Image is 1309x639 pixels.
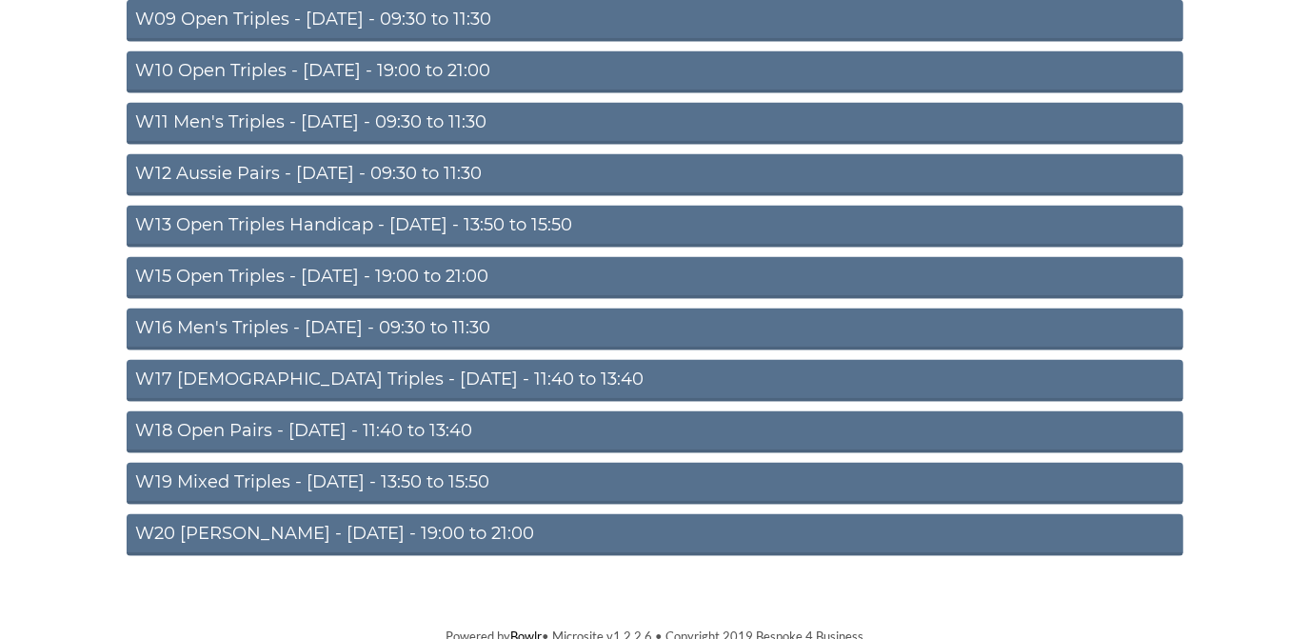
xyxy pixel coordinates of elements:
[127,309,1183,350] a: W16 Men's Triples - [DATE] - 09:30 to 11:30
[127,514,1183,556] a: W20 [PERSON_NAME] - [DATE] - 19:00 to 21:00
[127,51,1183,93] a: W10 Open Triples - [DATE] - 19:00 to 21:00
[127,411,1183,453] a: W18 Open Pairs - [DATE] - 11:40 to 13:40
[127,463,1183,505] a: W19 Mixed Triples - [DATE] - 13:50 to 15:50
[127,360,1183,402] a: W17 [DEMOGRAPHIC_DATA] Triples - [DATE] - 11:40 to 13:40
[127,257,1183,299] a: W15 Open Triples - [DATE] - 19:00 to 21:00
[127,103,1183,145] a: W11 Men's Triples - [DATE] - 09:30 to 11:30
[127,154,1183,196] a: W12 Aussie Pairs - [DATE] - 09:30 to 11:30
[127,206,1183,248] a: W13 Open Triples Handicap - [DATE] - 13:50 to 15:50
